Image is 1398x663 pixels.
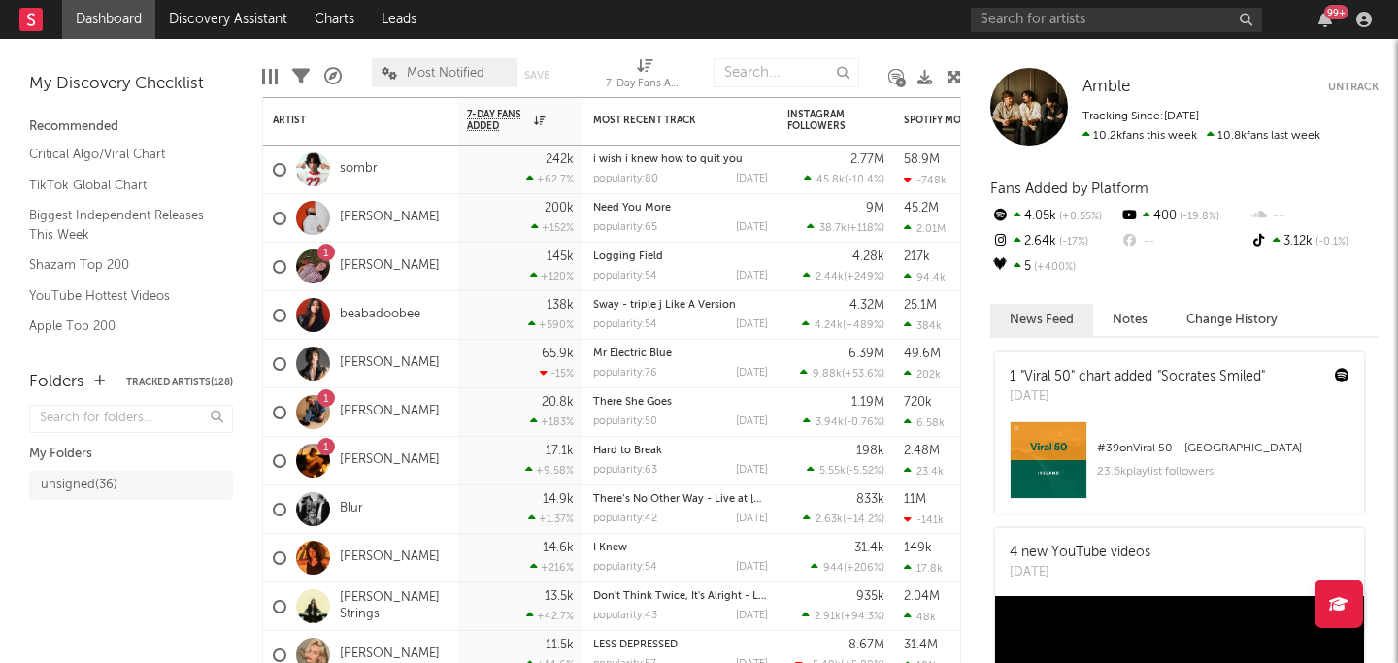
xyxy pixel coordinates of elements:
[1313,237,1348,248] span: -0.1 %
[990,254,1119,280] div: 5
[904,542,932,554] div: 149k
[849,299,884,312] div: 4.32M
[990,182,1148,196] span: Fans Added by Platform
[815,320,843,331] span: 4.24k
[904,416,945,429] div: 6.58k
[340,307,420,323] a: beabadoobee
[593,397,672,408] a: There She Goes
[904,250,930,263] div: 217k
[904,639,938,651] div: 31.4M
[546,639,574,651] div: 11.5k
[525,464,574,477] div: +9.58 %
[1167,304,1297,336] button: Change History
[847,563,882,574] span: +206 %
[593,416,657,427] div: popularity: 50
[340,210,440,226] a: [PERSON_NAME]
[547,299,574,312] div: 138k
[819,466,846,477] span: 5.55k
[803,415,884,428] div: ( )
[407,67,484,80] span: Most Notified
[547,250,574,263] div: 145k
[593,154,768,165] div: i wish i knew how to quit you
[526,610,574,622] div: +42.7 %
[904,562,943,575] div: 17.8k
[531,221,574,234] div: +152 %
[340,549,440,566] a: [PERSON_NAME]
[823,563,844,574] span: 944
[126,378,233,387] button: Tracked Artists(128)
[1328,78,1379,97] button: Untrack
[904,174,947,186] div: -748k
[1082,130,1197,142] span: 10.2k fans this week
[593,251,768,262] div: Logging Field
[856,493,884,506] div: 833k
[848,175,882,185] span: -10.4 %
[542,396,574,409] div: 20.8k
[262,49,278,105] div: Edit Columns
[593,640,768,650] div: LESS DEPRESSED
[844,612,882,622] span: +94.3 %
[542,348,574,360] div: 65.9k
[904,153,940,166] div: 58.9M
[593,543,768,553] div: I Knew
[904,514,944,526] div: -141k
[530,270,574,282] div: +120 %
[340,452,440,469] a: [PERSON_NAME]
[467,109,529,132] span: 7-Day Fans Added
[1177,212,1219,222] span: -19.8 %
[804,173,884,185] div: ( )
[807,464,884,477] div: ( )
[845,369,882,380] span: +53.6 %
[807,221,884,234] div: ( )
[29,175,214,196] a: TikTok Global Chart
[593,397,768,408] div: There She Goes
[815,514,843,525] span: 2.63k
[1324,5,1348,19] div: 99 +
[606,73,683,96] div: 7-Day Fans Added (7-Day Fans Added)
[1119,229,1248,254] div: --
[736,222,768,233] div: [DATE]
[593,348,768,359] div: Mr Electric Blue
[850,153,884,166] div: 2.77M
[990,204,1119,229] div: 4.05k
[1082,78,1130,97] a: Amble
[524,70,549,81] button: Save
[593,640,678,650] a: LESS DEPRESSED
[593,446,662,456] a: Hard to Break
[528,513,574,525] div: +1.37 %
[526,173,574,185] div: +62.7 %
[546,153,574,166] div: 242k
[593,203,671,214] a: Need You More
[904,396,932,409] div: 720k
[593,514,657,524] div: popularity: 42
[849,466,882,477] span: -5.52 %
[802,318,884,331] div: ( )
[273,115,418,126] div: Artist
[854,542,884,554] div: 31.4k
[1119,204,1248,229] div: 400
[714,58,859,87] input: Search...
[528,318,574,331] div: +590 %
[803,513,884,525] div: ( )
[593,203,768,214] div: Need You More
[1093,304,1167,336] button: Notes
[606,49,683,105] div: 7-Day Fans Added (7-Day Fans Added)
[904,299,937,312] div: 25.1M
[904,493,926,506] div: 11M
[1249,204,1379,229] div: --
[593,319,657,330] div: popularity: 54
[1082,111,1199,122] span: Tracking Since: [DATE]
[904,271,946,283] div: 94.4k
[29,371,84,394] div: Folders
[593,494,768,505] div: There’s No Other Way - Live at Wembley Stadium
[29,405,233,433] input: Search for folders...
[1010,563,1150,582] div: [DATE]
[593,591,768,602] div: Don't Think Twice, It's Alright - Live At The American Legion Post 82
[851,396,884,409] div: 1.19M
[990,304,1093,336] button: News Feed
[904,115,1049,126] div: Spotify Monthly Listeners
[29,443,233,466] div: My Folders
[593,611,657,621] div: popularity: 43
[340,404,440,420] a: [PERSON_NAME]
[1056,237,1088,248] span: -17 %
